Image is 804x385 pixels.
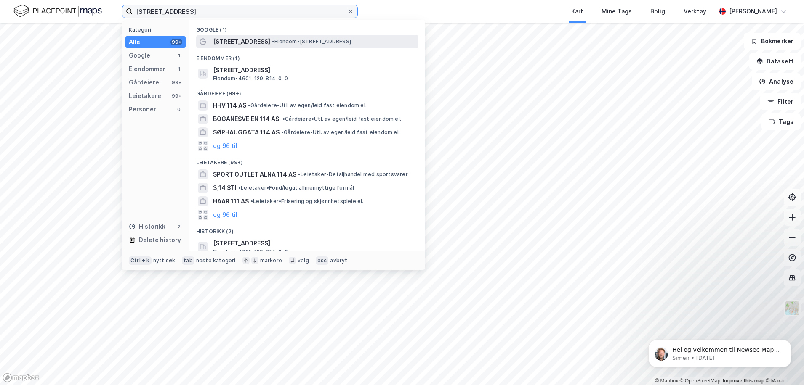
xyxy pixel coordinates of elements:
[749,53,801,70] button: Datasett
[760,93,801,110] button: Filter
[238,185,354,191] span: Leietaker • Fond/legat allmennyttige formål
[213,210,237,220] button: og 96 til
[680,378,721,384] a: OpenStreetMap
[282,116,401,122] span: Gårdeiere • Utl. av egen/leid fast eiendom el.
[636,322,804,381] iframe: Intercom notifications message
[272,38,351,45] span: Eiendom • [STREET_ADDRESS]
[189,222,425,237] div: Historikk (2)
[602,6,632,16] div: Mine Tags
[189,84,425,99] div: Gårdeiere (99+)
[238,185,241,191] span: •
[213,169,296,179] span: SPORT OUTLET ALNA 114 AS
[248,102,367,109] span: Gårdeiere • Utl. av egen/leid fast eiendom el.
[650,6,665,16] div: Bolig
[316,256,329,265] div: esc
[281,129,400,136] span: Gårdeiere • Utl. av egen/leid fast eiendom el.
[298,171,408,178] span: Leietaker • Detaljhandel med sportsvarer
[189,48,425,63] div: Eiendommer (1)
[139,235,181,245] div: Delete history
[213,238,415,248] span: [STREET_ADDRESS]
[189,153,425,168] div: Leietakere (99+)
[330,257,347,264] div: avbryt
[213,127,280,137] span: SØRHAUGGATA 114 AS
[129,104,156,114] div: Personer
[13,4,102,18] img: logo.f888ab2527a4732fd821a326f86c7f29.svg
[170,92,182,99] div: 99+
[784,300,800,316] img: Z
[761,113,801,130] button: Tags
[213,100,246,111] span: HHV 114 AS
[213,37,270,47] span: [STREET_ADDRESS]
[129,256,152,265] div: Ctrl + k
[170,79,182,86] div: 99+
[684,6,706,16] div: Verktøy
[176,66,182,72] div: 1
[176,106,182,113] div: 0
[250,198,253,204] span: •
[213,75,288,82] span: Eiendom • 4601-129-814-0-0
[213,114,281,124] span: BOGANESVEIEN 114 AS.
[196,257,236,264] div: neste kategori
[213,141,237,151] button: og 96 til
[129,64,165,74] div: Eiendommer
[153,257,176,264] div: nytt søk
[129,77,159,87] div: Gårdeiere
[723,378,764,384] a: Improve this map
[744,33,801,50] button: Bokmerker
[282,116,285,122] span: •
[182,256,194,265] div: tab
[129,26,186,33] div: Kategori
[176,223,182,230] div: 2
[281,129,284,135] span: •
[752,73,801,90] button: Analyse
[213,248,288,255] span: Eiendom • 4601-129-814-0-0
[248,102,250,108] span: •
[298,257,309,264] div: velg
[260,257,282,264] div: markere
[129,222,165,232] div: Historikk
[176,52,182,59] div: 1
[571,6,583,16] div: Kart
[655,378,678,384] a: Mapbox
[729,6,777,16] div: [PERSON_NAME]
[129,50,150,61] div: Google
[213,196,249,206] span: HAAR 111 AS
[170,39,182,45] div: 99+
[129,37,140,47] div: Alle
[213,183,237,193] span: 3,14 STI
[213,65,415,75] span: [STREET_ADDRESS]
[189,20,425,35] div: Google (1)
[272,38,274,45] span: •
[129,91,161,101] div: Leietakere
[133,5,347,18] input: Søk på adresse, matrikkel, gårdeiere, leietakere eller personer
[298,171,301,177] span: •
[3,373,40,382] a: Mapbox homepage
[250,198,364,205] span: Leietaker • Frisering og skjønnhetspleie el.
